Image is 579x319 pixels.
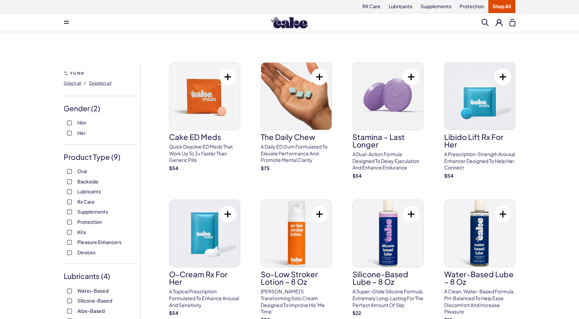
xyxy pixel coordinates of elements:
[444,288,515,315] p: A clean, water-based formula, pH-balanced to help ease discomfort and increase pleasure
[67,230,72,235] input: Kits
[67,250,72,255] input: Devices
[77,207,108,216] span: Supplements
[169,63,240,130] img: Cake ED Meds
[77,128,86,137] span: Her
[444,62,515,179] a: Libido Lift Rx For HerLibido Lift Rx For HerA prescription-strength arousal enhancer designed to ...
[67,309,72,314] input: Aloe-Based
[67,200,72,204] input: Rx Care
[261,62,332,171] a: The Daily ChewThe Daily ChewA Daily ED Gum Formulated To Elevate Performance And Promote Mental C...
[77,296,112,305] span: Silicone-Based
[271,17,308,28] img: Hello Cake
[67,209,72,214] input: Supplements
[352,62,424,179] a: Stamina – Last LongerStamina – Last LongerA dual-action formula designed to delay ejaculation and...
[77,177,99,186] span: Backside
[67,289,72,293] input: Water-Based
[67,120,72,125] input: Him
[353,63,423,130] img: Stamina – Last Longer
[169,288,240,308] p: A topical prescription formulated to enhance arousal and sensitivity
[77,197,95,206] span: Rx Care
[77,286,108,295] span: Water-Based
[445,63,515,130] img: Libido Lift Rx For Her
[89,80,112,86] span: Deselect all
[444,173,453,179] strong: $ 54
[89,77,112,88] button: Deselect all
[353,200,423,267] img: Silicone-Based Lube – 8 oz
[261,165,270,171] strong: $ 75
[444,270,515,285] h3: Water-Based Lube – 8 oz
[67,131,72,136] input: Her
[352,200,424,316] a: Silicone-Based Lube – 8 ozSilicone-Based Lube – 8 ozA super-glide silicone formula, extremely lon...
[169,143,240,164] p: Quick dissolve ED Meds that work up to 3x faster than generic pills
[352,270,424,285] h3: Silicone-Based Lube – 8 oz
[261,270,332,285] h3: So-Low Stroker Lotion – 8 oz
[352,151,424,171] p: A dual-action formula designed to delay ejaculation and enhance endurance
[77,306,105,315] span: Aloe-Based
[67,298,72,303] input: Silicone-Based
[77,187,101,196] span: Lubricants
[84,80,86,86] span: /
[261,288,332,315] p: [PERSON_NAME]'s transforming solo cream designed to improve his 'me time'
[169,133,240,141] h3: Cake ED Meds
[67,220,72,225] input: Protection
[67,240,72,245] input: Pleasure Enhancers
[261,200,332,267] img: So-Low Stroker Lotion – 8 oz
[261,143,332,164] p: A Daily ED Gum Formulated To Elevate Performance And Promote Mental Clarity
[67,169,72,174] input: Oral
[352,133,424,148] h3: Stamina – Last Longer
[67,189,72,194] input: Lubricants
[352,310,361,316] strong: $ 22
[64,77,81,88] button: Select all
[77,238,121,246] span: Pleasure Enhancers
[169,165,178,171] strong: $ 54
[352,288,424,308] p: A super-glide silicone formula, extremely long-lasting for the perfect amount of slip.
[444,151,515,171] p: A prescription-strength arousal enhancer designed to help her connect
[67,179,72,184] input: Backside
[444,133,515,148] h3: Libido Lift Rx For Her
[169,200,240,316] a: O-Cream Rx for HerO-Cream Rx for HerA topical prescription formulated to enhance arousal and sens...
[261,133,332,141] h3: The Daily Chew
[77,167,87,176] span: Oral
[445,200,515,267] img: Water-Based Lube – 8 oz
[169,270,240,285] h3: O-Cream Rx for Her
[77,217,102,226] span: Protection
[64,80,81,86] span: Select all
[169,310,178,316] strong: $ 54
[352,173,362,179] strong: $ 54
[169,62,240,171] a: Cake ED MedsCake ED MedsQuick dissolve ED Meds that work up to 3x faster than generic pills$54
[261,63,332,130] img: The Daily Chew
[169,200,240,267] img: O-Cream Rx for Her
[77,118,86,127] span: Him
[77,248,95,257] span: Devices
[77,228,86,237] span: Kits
